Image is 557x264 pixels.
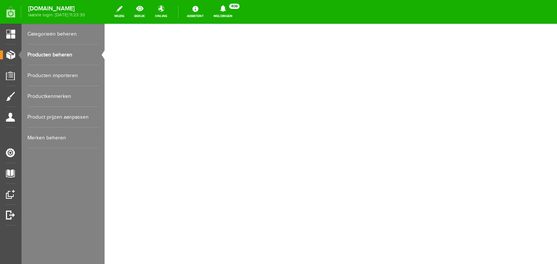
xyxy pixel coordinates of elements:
a: wijzig [110,4,129,20]
a: Productkenmerken [27,86,99,107]
strong: [DOMAIN_NAME] [28,7,85,11]
a: Producten beheren [27,44,99,65]
a: Producten importeren [27,65,99,86]
a: Categorieën beheren [27,24,99,44]
a: Merken beheren [27,128,99,148]
a: Meldingen408 [209,4,237,20]
a: bekijk [130,4,149,20]
span: laatste login: [DATE] 11:23:30 [28,13,85,17]
a: Assistent [182,4,208,20]
a: online [151,4,172,20]
span: 408 [229,4,240,9]
a: Product prijzen aanpassen [27,107,99,128]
